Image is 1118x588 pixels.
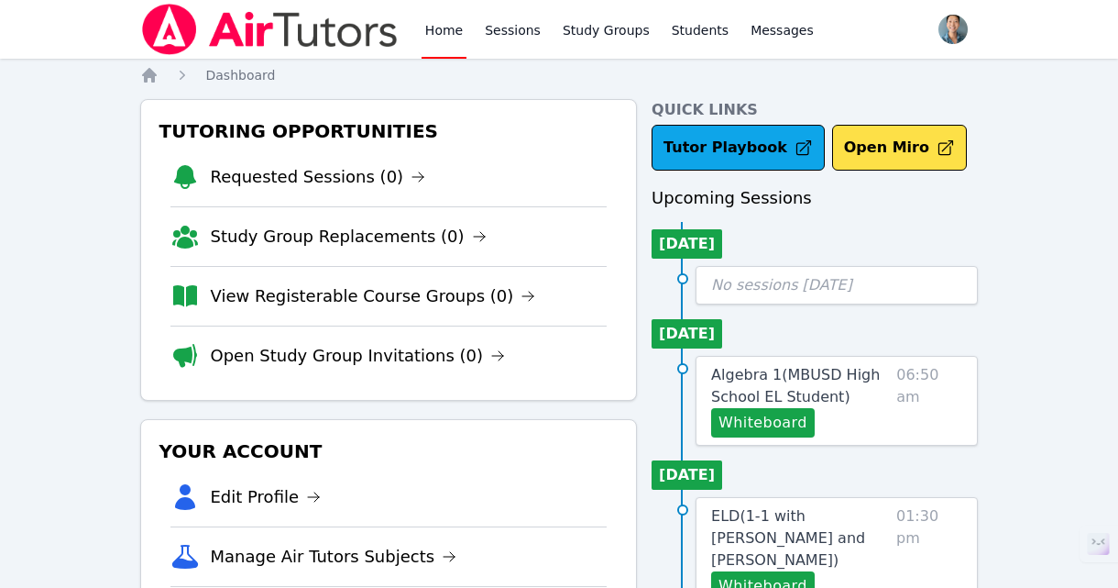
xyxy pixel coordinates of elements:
li: [DATE] [652,460,722,490]
h3: Your Account [156,435,622,468]
h3: Upcoming Sessions [652,185,978,211]
a: Open Study Group Invitations (0) [211,343,506,369]
a: Edit Profile [211,484,322,510]
a: ELD(1-1 with [PERSON_NAME] and [PERSON_NAME]) [711,505,889,571]
a: View Registerable Course Groups (0) [211,283,536,309]
a: Manage Air Tutors Subjects [211,544,457,570]
a: Algebra 1(MBUSD High School EL Student) [711,364,889,408]
li: [DATE] [652,229,722,259]
a: Study Group Replacements (0) [211,224,487,250]
span: 06:50 am [896,364,962,438]
a: Tutor Playbook [652,125,825,171]
button: Whiteboard [711,408,815,438]
span: Messages [751,21,814,39]
span: No sessions [DATE] [711,276,852,294]
a: Requested Sessions (0) [211,164,426,190]
h4: Quick Links [652,99,978,121]
span: Dashboard [206,68,276,83]
li: [DATE] [652,319,722,349]
nav: Breadcrumb [140,66,979,84]
h3: Tutoring Opportunities [156,115,622,148]
span: Algebra 1 ( MBUSD High School EL Student ) [711,366,880,405]
span: ELD ( 1-1 with [PERSON_NAME] and [PERSON_NAME] ) [711,507,865,569]
a: Dashboard [206,66,276,84]
img: Air Tutors [140,4,400,55]
button: Open Miro [832,125,967,171]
